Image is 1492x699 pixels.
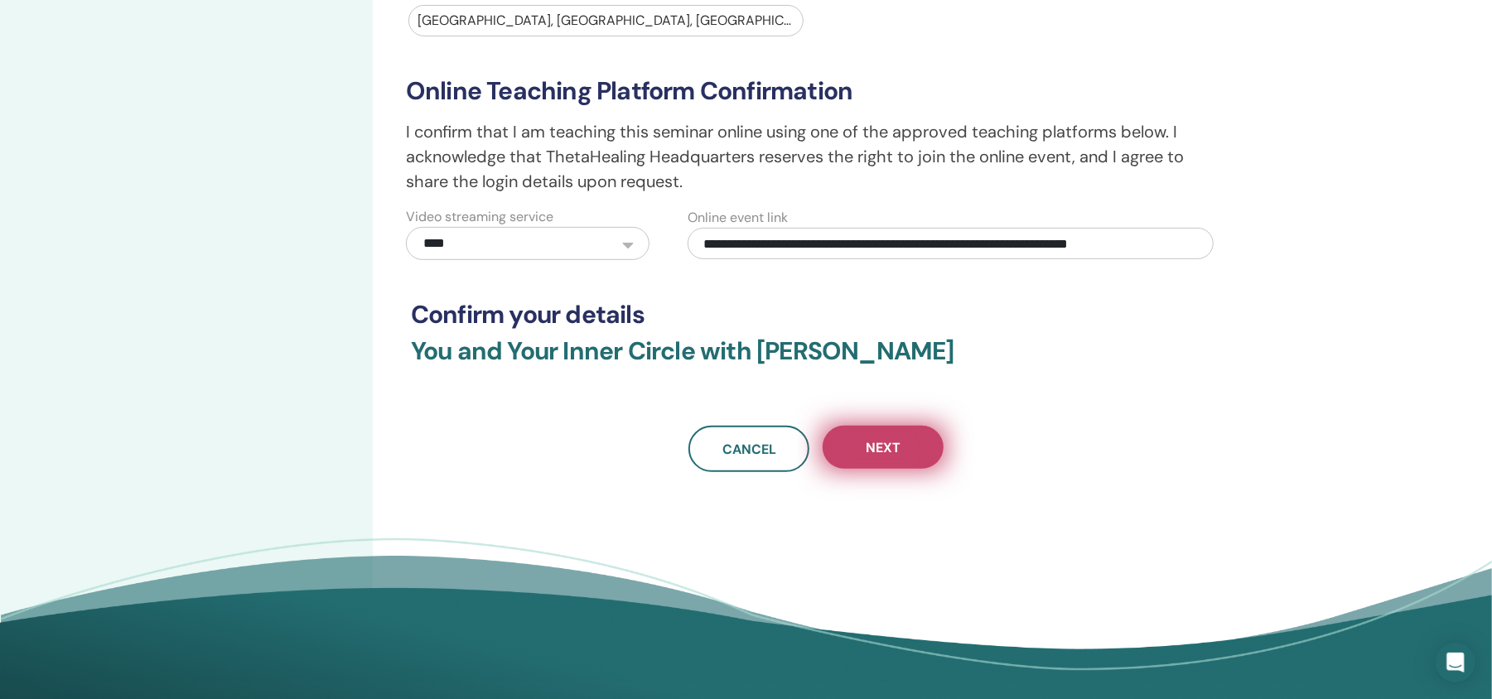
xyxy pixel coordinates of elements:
label: Online event link [688,208,788,228]
button: Next [823,426,944,469]
h3: You and Your Inner Circle with [PERSON_NAME] [411,336,1222,386]
label: Video streaming service [406,207,553,227]
h3: Confirm your details [411,300,1222,330]
h3: Online Teaching Platform Confirmation [406,76,1227,106]
div: Open Intercom Messenger [1436,643,1475,682]
span: Cancel [722,441,776,458]
span: Next [866,439,901,456]
p: I confirm that I am teaching this seminar online using one of the approved teaching platforms bel... [406,119,1227,194]
a: Cancel [688,426,809,472]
